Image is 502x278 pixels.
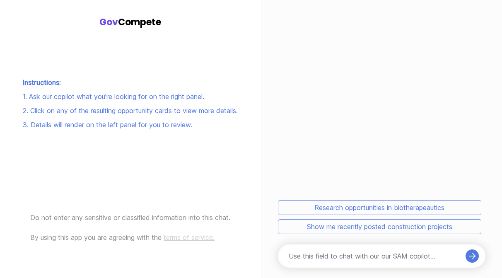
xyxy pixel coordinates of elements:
h1: Compete [10,17,251,28]
input: Use this field to chat with our our SAM copilot... [289,251,462,261]
a: terms of service. [164,233,215,242]
p: Do not enter any sensitive or classified information into this chat. [30,213,230,222]
a: GovCompete [10,17,251,28]
li: 1. Ask our copilot what you're looking for on the right panel. [23,92,238,102]
p: Instructions: [23,77,238,87]
button: Research opportunities in biotherapeautics [278,200,482,215]
p: By using this app you are agreeing with the [30,232,230,242]
li: 3. Details will render on the left panel for you to review. [23,120,238,130]
button: Show me recently posted construction projects [278,219,482,234]
li: 2. Click on any of the resulting opportunity cards to view more details. [23,106,238,116]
